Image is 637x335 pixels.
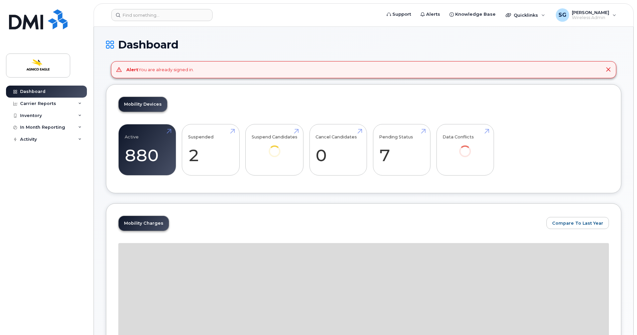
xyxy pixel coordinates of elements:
a: Active 880 [125,128,170,172]
a: Cancel Candidates 0 [315,128,361,172]
a: Data Conflicts [442,128,488,166]
a: Mobility Charges [119,216,169,231]
button: Compare To Last Year [546,217,609,229]
div: You are already signed in. [126,67,194,73]
a: Suspend Candidates [252,128,297,166]
span: Compare To Last Year [552,220,603,226]
a: Suspended 2 [188,128,233,172]
a: Pending Status 7 [379,128,424,172]
h1: Dashboard [106,39,621,50]
strong: Alert [126,67,138,72]
a: Mobility Devices [119,97,167,112]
